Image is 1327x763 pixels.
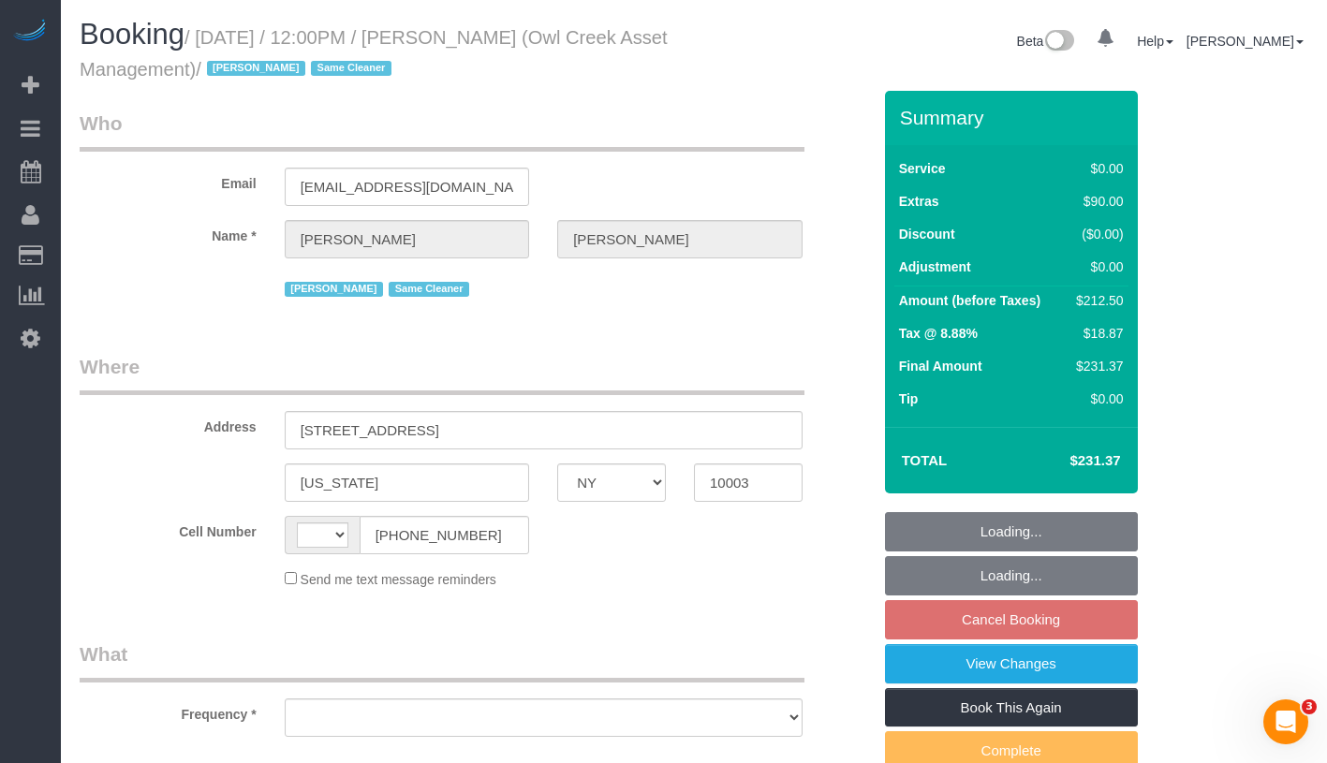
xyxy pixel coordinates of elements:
[899,192,939,211] label: Extras
[1069,291,1123,310] div: $212.50
[1043,30,1074,54] img: New interface
[1187,34,1304,49] a: [PERSON_NAME]
[899,324,978,343] label: Tax @ 8.88%
[1013,453,1120,469] h4: $231.37
[899,257,971,276] label: Adjustment
[80,353,804,395] legend: Where
[66,411,271,436] label: Address
[285,220,530,258] input: First Name
[1069,192,1123,211] div: $90.00
[1069,357,1123,375] div: $231.37
[196,59,397,80] span: /
[66,698,271,724] label: Frequency *
[694,463,803,502] input: Zip Code
[301,572,496,587] span: Send me text message reminders
[80,110,804,152] legend: Who
[557,220,803,258] input: Last Name
[899,225,955,243] label: Discount
[1069,225,1123,243] div: ($0.00)
[899,159,946,178] label: Service
[389,282,469,297] span: Same Cleaner
[1069,257,1123,276] div: $0.00
[885,688,1138,727] a: Book This Again
[899,357,982,375] label: Final Amount
[285,282,383,297] span: [PERSON_NAME]
[1137,34,1173,49] a: Help
[66,220,271,245] label: Name *
[1302,699,1317,714] span: 3
[902,452,948,468] strong: Total
[1069,159,1123,178] div: $0.00
[1069,324,1123,343] div: $18.87
[899,389,919,408] label: Tip
[1017,34,1075,49] a: Beta
[885,644,1138,683] a: View Changes
[207,61,305,76] span: [PERSON_NAME]
[66,516,271,541] label: Cell Number
[311,61,391,76] span: Same Cleaner
[285,168,530,206] input: Email
[66,168,271,193] label: Email
[1069,389,1123,408] div: $0.00
[1263,699,1308,744] iframe: Intercom live chat
[900,107,1128,128] h3: Summary
[360,516,530,554] input: Cell Number
[80,640,804,682] legend: What
[80,27,668,80] small: / [DATE] / 12:00PM / [PERSON_NAME] (Owl Creek Asset Management)
[11,19,49,45] img: Automaid Logo
[285,463,530,502] input: City
[899,291,1040,310] label: Amount (before Taxes)
[80,18,184,51] span: Booking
